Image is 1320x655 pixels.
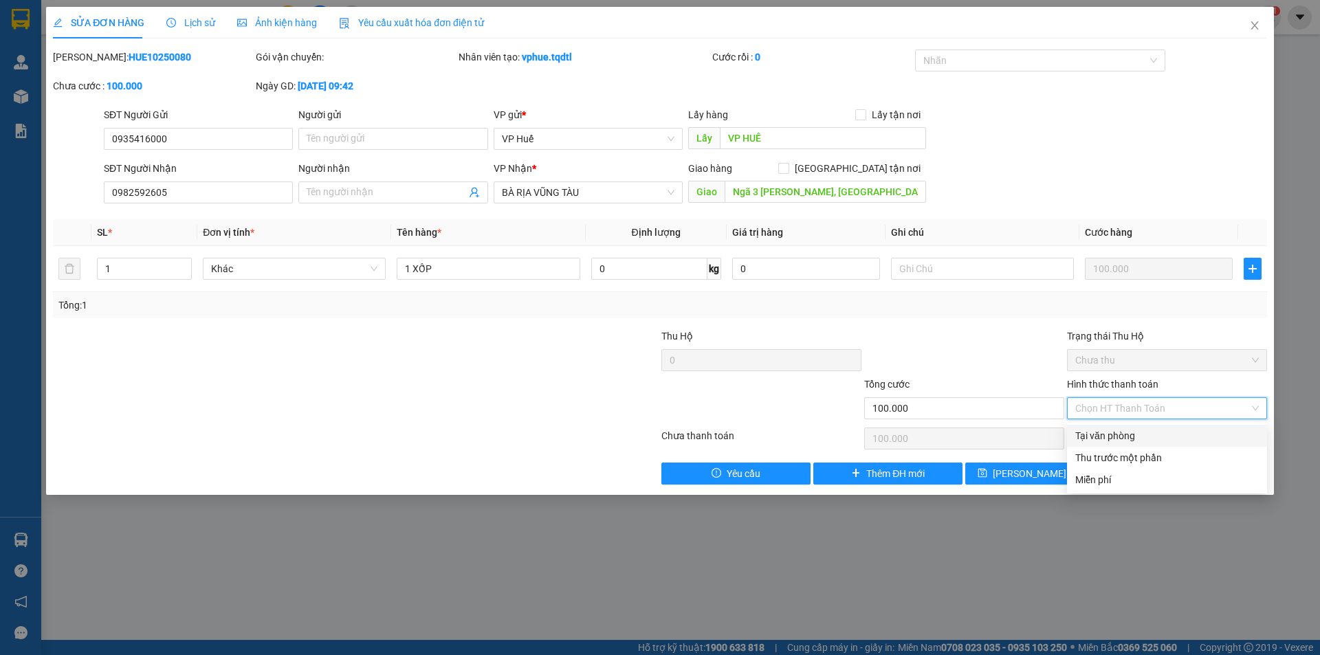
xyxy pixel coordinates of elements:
span: Cước hàng [1085,227,1132,238]
div: [PERSON_NAME]: [53,49,253,65]
span: Lịch sử [166,17,215,28]
span: Lấy hàng [688,109,728,120]
span: Chưa thu [1075,350,1259,370]
span: Chọn HT Thanh Toán [1075,398,1259,419]
span: Lấy [688,127,720,149]
span: VP Nhận [494,163,532,174]
span: Lấy: [5,81,71,94]
span: Giao hàng [688,163,732,174]
span: Yêu cầu [727,466,760,481]
span: plus [1244,263,1261,274]
span: [GEOGRAPHIC_DATA] tận nơi [789,161,926,176]
div: Chưa thanh toán [660,428,863,452]
span: BÀ RỊA VŨNG TÀU [502,182,674,203]
div: Gói vận chuyển: [256,49,456,65]
span: Tổng cước [864,379,910,390]
span: edit [53,18,63,27]
div: Người gửi [298,107,487,122]
span: Yêu cầu xuất hóa đơn điện tử [339,17,484,28]
input: VD: Bàn, Ghế [397,258,580,280]
input: Dọc đường [725,181,926,203]
span: Định lượng [632,227,681,238]
img: icon [339,18,350,29]
input: Dọc đường [720,127,926,149]
div: SĐT Người Nhận [104,161,293,176]
div: SĐT Người Gửi [104,107,293,122]
div: Chưa cước : [53,78,253,93]
span: Ngã 3 [GEOGRAPHIC_DATA], [GEOGRAPHIC_DATA], [GEOGRAPHIC_DATA], [GEOGRAPHIC_DATA] [83,57,209,133]
span: VP Huế [502,129,674,149]
span: 0935416000 [5,63,81,78]
span: Lấy tận nơi [866,107,926,122]
span: exclamation-circle [712,468,721,479]
span: Thu Hộ [661,331,693,342]
span: 0335150601 [83,40,159,55]
div: Nhân viên tạo: [459,49,709,65]
div: Tại văn phòng [1075,428,1259,443]
p: Gửi: [5,45,81,60]
span: Đơn vị tính [203,227,254,238]
button: plusThêm ĐH mới [813,463,962,485]
button: exclamation-circleYêu cầu [661,463,811,485]
span: Khác [211,258,377,279]
div: VP gửi [494,107,683,122]
span: Ảnh kiện hàng [237,17,317,28]
p: Nhận: [83,8,209,38]
b: 100.000 [107,80,142,91]
div: Cước rồi : [712,49,912,65]
span: clock-circle [166,18,176,27]
b: [DATE] 09:42 [298,80,353,91]
div: Trạng thái Thu Hộ [1067,329,1267,344]
span: SL [97,227,108,238]
button: Close [1235,7,1274,45]
span: plus [851,468,861,479]
b: 0 [755,52,760,63]
span: VP Huế [29,45,71,60]
div: Thu trước một phần [1075,450,1259,465]
span: SỬA ĐƠN HÀNG [53,17,144,28]
span: VP HUẾ [26,80,71,95]
span: Tên hàng [397,227,441,238]
span: [PERSON_NAME] thay đổi [993,466,1103,481]
span: save [978,468,987,479]
span: Giá trị hàng [732,227,783,238]
div: Người nhận [298,161,487,176]
span: kg [707,258,721,280]
button: delete [58,258,80,280]
span: BÀ RỊA VŨNG TÀU [83,8,190,38]
button: plus [1244,258,1262,280]
div: Miễn phí [1075,472,1259,487]
div: Tổng: 1 [58,298,509,313]
input: 0 [1085,258,1233,280]
label: Hình thức thanh toán [1067,379,1158,390]
b: HUE10250080 [129,52,191,63]
span: Thêm ĐH mới [866,466,925,481]
button: save[PERSON_NAME] thay đổi [965,463,1114,485]
span: picture [237,18,247,27]
span: Giao [688,181,725,203]
b: vphue.tqdtl [522,52,572,63]
span: Giao: [83,58,209,132]
span: user-add [469,187,480,198]
div: Ngày GD: [256,78,456,93]
input: Ghi Chú [891,258,1074,280]
th: Ghi chú [885,219,1079,246]
span: close [1249,20,1260,31]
